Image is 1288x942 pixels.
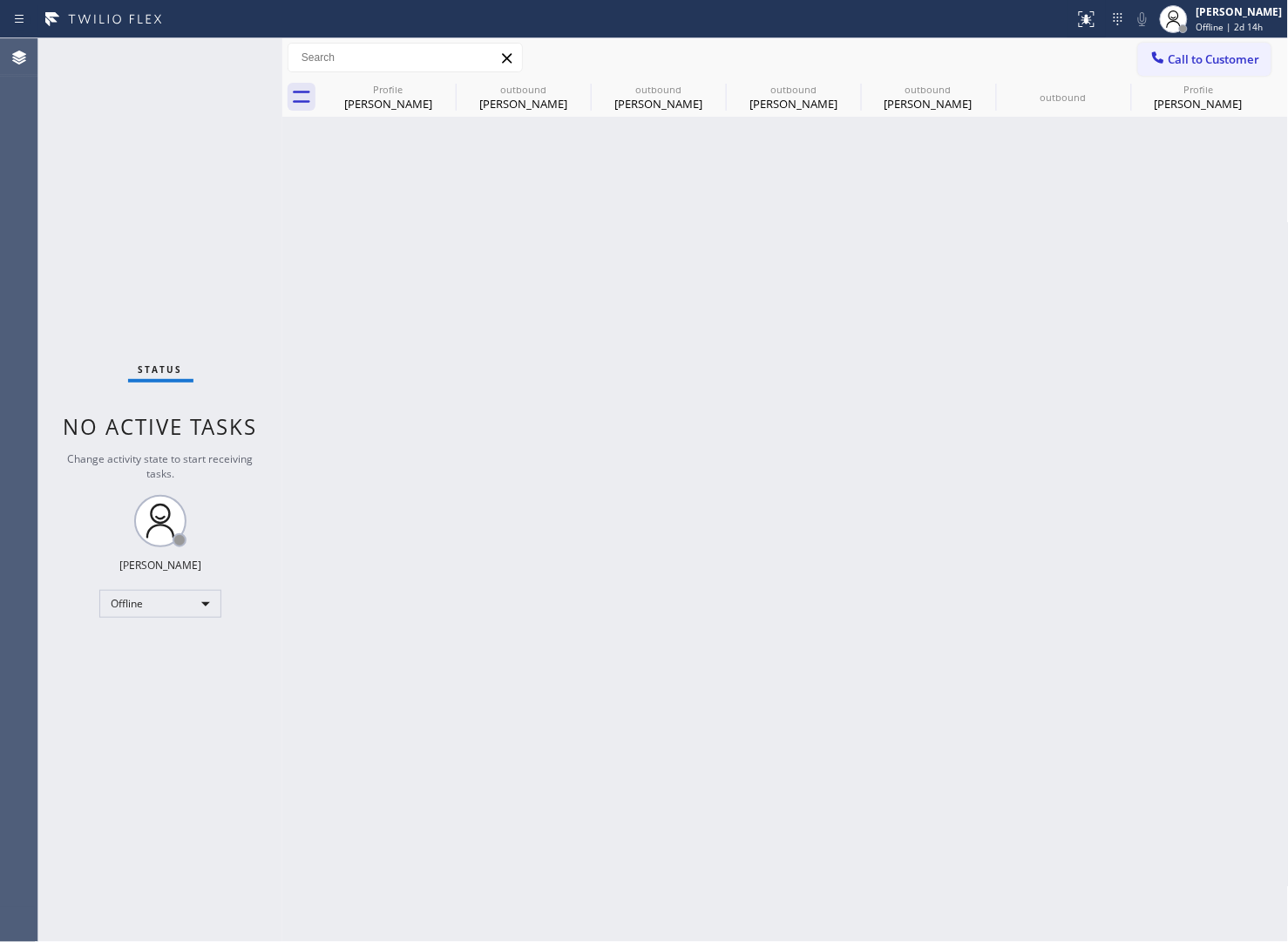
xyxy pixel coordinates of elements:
div: Alison Labrum [1133,78,1264,117]
div: Suzanne Chedid [728,78,859,117]
input: Search [288,44,522,71]
div: [PERSON_NAME] [728,96,859,112]
div: [PERSON_NAME] [458,96,589,112]
div: outbound [998,91,1129,104]
div: Suzanne Chedid [863,78,994,117]
div: Alison Labrum [322,78,454,117]
div: Offline [99,590,221,618]
div: outbound [593,83,724,96]
div: [PERSON_NAME] [593,96,724,112]
span: No active tasks [64,412,258,441]
span: Change activity state to start receiving tasks. [68,451,254,481]
div: outbound [458,83,589,96]
button: Mute [1130,7,1155,31]
span: Offline | 2d 14h [1196,21,1264,33]
button: Call to Customer [1138,43,1271,76]
div: Alison Labrum [593,78,724,117]
div: Profile [1133,83,1264,96]
span: Status [139,363,183,376]
div: outbound [863,83,994,96]
div: [PERSON_NAME] [119,558,201,573]
span: Call to Customer [1169,51,1260,67]
div: outbound [728,83,859,96]
div: [PERSON_NAME] [322,96,454,112]
div: [PERSON_NAME] [1133,96,1264,112]
div: [PERSON_NAME] [863,96,994,112]
div: Profile [322,83,454,96]
div: Alison Labrum [458,78,589,117]
div: [PERSON_NAME] [1196,4,1283,19]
